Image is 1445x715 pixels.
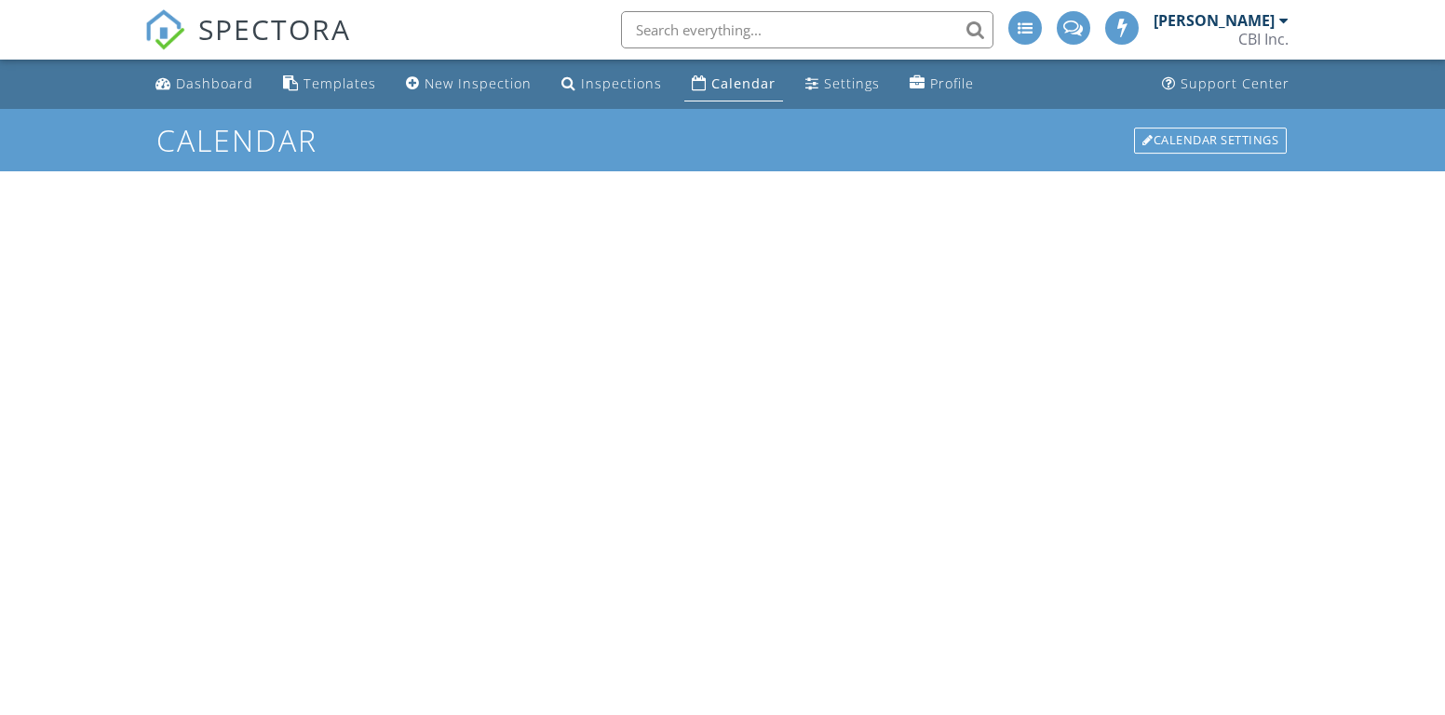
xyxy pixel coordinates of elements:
[798,67,887,101] a: Settings
[148,67,261,101] a: Dashboard
[176,74,253,92] div: Dashboard
[144,9,185,50] img: The Best Home Inspection Software - Spectora
[156,124,1289,156] h1: Calendar
[824,74,880,92] div: Settings
[425,74,532,92] div: New Inspection
[1132,126,1289,155] a: Calendar Settings
[276,67,384,101] a: Templates
[684,67,783,101] a: Calendar
[554,67,669,101] a: Inspections
[621,11,993,48] input: Search everything...
[1238,30,1289,48] div: CBI Inc.
[1155,67,1297,101] a: Support Center
[398,67,539,101] a: New Inspection
[581,74,662,92] div: Inspections
[144,25,351,64] a: SPECTORA
[304,74,376,92] div: Templates
[198,9,351,48] span: SPECTORA
[1134,128,1287,154] div: Calendar Settings
[902,67,981,101] a: Profile
[930,74,974,92] div: Profile
[711,74,776,92] div: Calendar
[1154,11,1275,30] div: [PERSON_NAME]
[1181,74,1290,92] div: Support Center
